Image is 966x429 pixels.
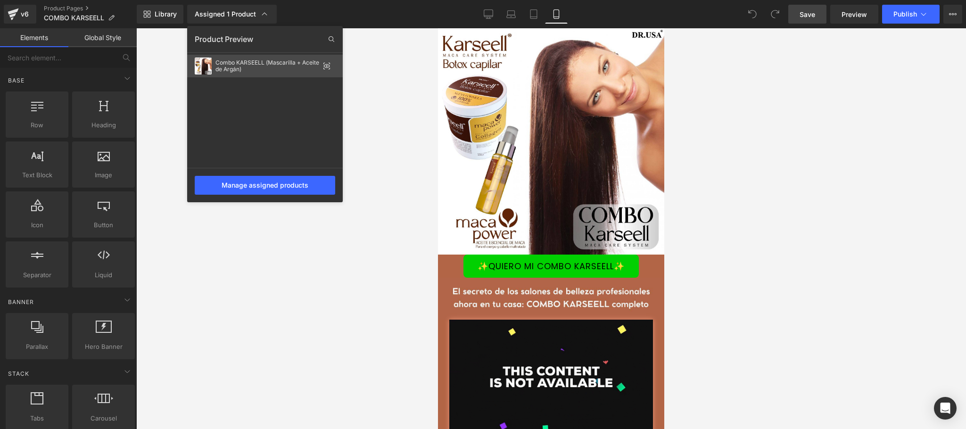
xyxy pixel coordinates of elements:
span: Hero Banner [75,342,132,352]
a: Desktop [477,5,500,24]
span: Tabs [8,413,66,423]
span: Icon [8,220,66,230]
button: More [943,5,962,24]
span: Liquid [75,270,132,280]
div: Combo KARSEELL (Mascarilla + Aceite de Argán) [215,59,319,73]
span: Preview [842,9,867,19]
button: Publish [882,5,940,24]
div: Manage assigned products [195,176,335,195]
span: ✨QUIERO MI COMBO KARSEELL✨ [40,233,187,243]
span: Row [8,120,66,130]
a: Mobile [545,5,568,24]
span: Parallax [8,342,66,352]
span: Publish [893,10,917,18]
span: Image [75,170,132,180]
a: ✨QUIERO MI COMBO KARSEELL✨ [25,226,201,249]
span: Save [800,9,815,19]
span: Library [155,10,177,18]
button: Undo [743,5,762,24]
a: Laptop [500,5,522,24]
div: Assigned 1 Product [195,9,269,19]
a: Preview [830,5,878,24]
span: Separator [8,270,66,280]
span: Heading [75,120,132,130]
span: Stack [7,369,30,378]
div: Open Intercom Messenger [934,397,957,420]
span: Banner [7,297,35,306]
button: Redo [766,5,784,24]
a: Global Style [68,28,137,47]
span: Carousel [75,413,132,423]
a: Product Pages [44,5,137,12]
div: v6 [19,8,31,20]
div: Product Preview [187,32,343,47]
a: v6 [4,5,36,24]
span: Text Block [8,170,66,180]
a: Tablet [522,5,545,24]
span: Base [7,76,25,85]
span: Button [75,220,132,230]
a: New Library [137,5,183,24]
span: COMBO KARSEELL [44,14,104,22]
